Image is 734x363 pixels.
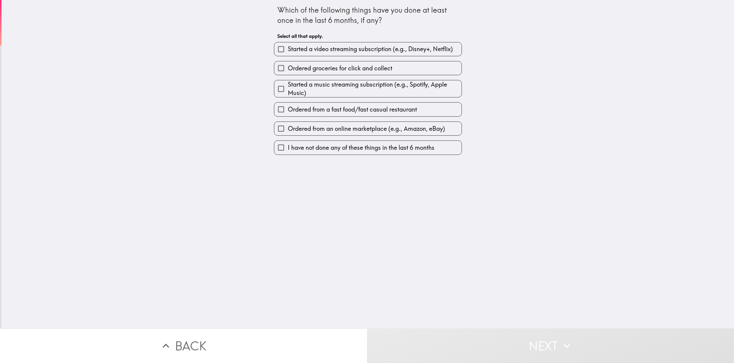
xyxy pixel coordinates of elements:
[274,122,462,135] button: Ordered from an online marketplace (e.g., Amazon, eBay)
[288,45,453,53] span: Started a video streaming subscription (e.g., Disney+, Netflix)
[274,61,462,75] button: Ordered groceries for click and collect
[274,103,462,116] button: Ordered from a fast food/fast casual restaurant
[288,125,445,133] span: Ordered from an online marketplace (e.g., Amazon, eBay)
[274,42,462,56] button: Started a video streaming subscription (e.g., Disney+, Netflix)
[288,143,434,152] span: I have not done any of these things in the last 6 months
[277,33,459,39] h6: Select all that apply.
[274,141,462,154] button: I have not done any of these things in the last 6 months
[288,105,417,114] span: Ordered from a fast food/fast casual restaurant
[288,80,462,97] span: Started a music streaming subscription (e.g., Spotify, Apple Music)
[274,80,462,97] button: Started a music streaming subscription (e.g., Spotify, Apple Music)
[277,5,459,25] div: Which of the following things have you done at least once in the last 6 months, if any?
[367,328,734,363] button: Next
[288,64,392,72] span: Ordered groceries for click and collect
